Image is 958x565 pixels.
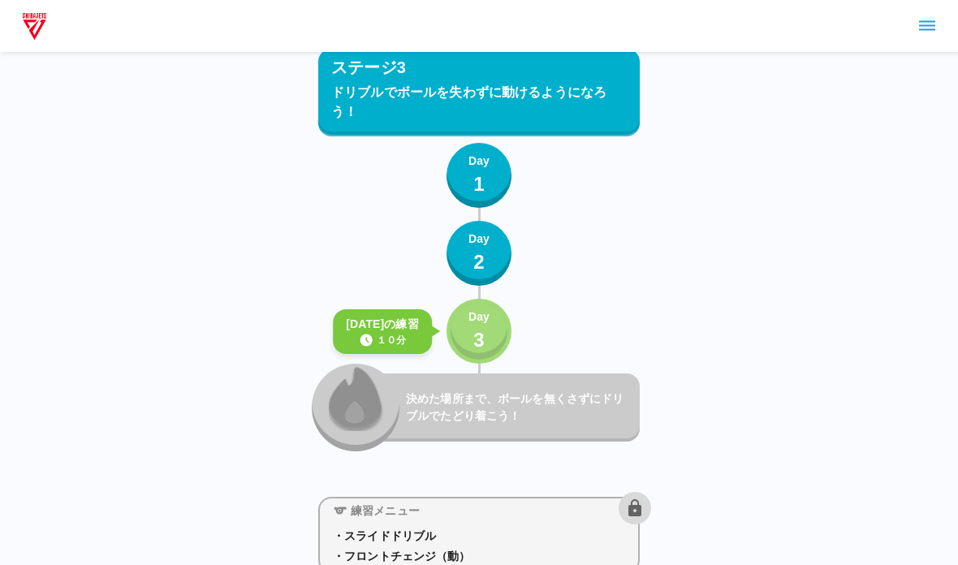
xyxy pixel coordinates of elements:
p: ドリブルでボールを失わずに動けるようになろう！ [331,83,627,122]
button: Day2 [447,221,511,286]
p: 練習メニュー [351,502,420,520]
button: Day3 [447,299,511,364]
img: locked_fire_icon [329,364,383,431]
p: 3 [473,326,485,355]
p: 決めた場所まで、ボールを無くさずにドリブルでたどり着こう！ [406,390,633,425]
p: ・スライドドリブル [333,528,625,545]
button: Day1 [447,143,511,208]
p: １０分 [377,333,406,347]
p: 1 [473,170,485,199]
button: sidemenu [913,12,941,40]
p: 2 [473,248,485,277]
button: locked_fire_icon [312,364,399,451]
p: Day [468,231,490,248]
p: [DATE]の練習 [346,316,419,333]
p: ・フロントチェンジ（動） [333,548,625,565]
p: Day [468,308,490,326]
img: dummy [19,10,50,42]
p: Day [468,153,490,170]
p: ステージ3 [331,55,406,80]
